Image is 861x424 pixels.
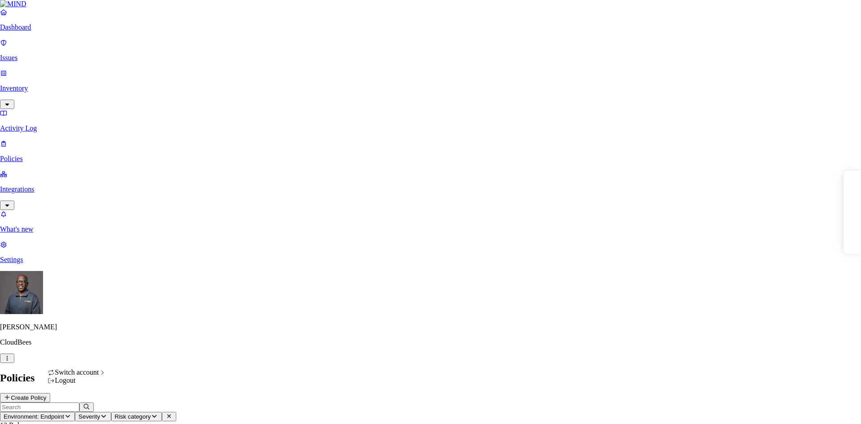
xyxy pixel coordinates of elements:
span: Environment: Endpoint [4,413,64,420]
span: Severity [78,413,100,420]
span: Switch account [55,368,99,376]
div: Logout [48,376,106,385]
span: Risk category [115,413,151,420]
